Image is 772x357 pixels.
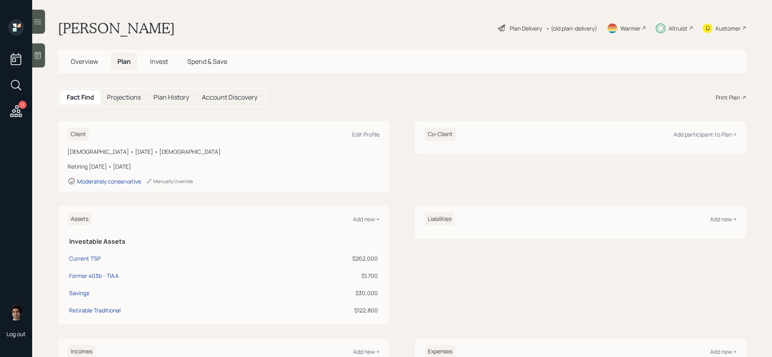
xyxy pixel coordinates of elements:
h6: Liabilities [425,212,455,226]
div: Retirable Traditional [69,306,121,314]
div: Plan Delivery [510,24,542,33]
div: Log out [6,330,26,338]
div: Moderately conservative [77,177,141,185]
span: Plan [117,57,131,66]
h6: Client [68,128,89,141]
h5: Investable Assets [69,238,378,245]
div: Former 403b - TIAA [69,271,119,280]
div: Print Plan [716,93,740,102]
div: [DEMOGRAPHIC_DATA] • [DATE] • [DEMOGRAPHIC_DATA] [68,147,380,156]
div: $262,000 [273,254,378,263]
div: Kustomer [716,24,741,33]
div: 11 [18,101,27,109]
div: Altruist [669,24,688,33]
h5: Account Discovery [202,94,257,101]
div: Warmer [620,24,641,33]
div: $30,000 [273,289,378,297]
h1: [PERSON_NAME] [58,19,175,37]
h5: Projections [107,94,141,101]
h5: Plan History [154,94,189,101]
h6: Co-Client [425,128,456,141]
span: Spend & Save [187,57,227,66]
h5: Fact Find [67,94,94,101]
div: $1,700 [273,271,378,280]
div: $122,800 [273,306,378,314]
h6: Assets [68,212,92,226]
div: Savings [69,289,89,297]
span: Invest [150,57,168,66]
img: harrison-schaefer-headshot-2.png [8,304,24,320]
div: Manually Override [146,178,193,185]
div: Add new + [353,348,380,355]
div: • (old plan-delivery) [546,24,597,33]
div: Edit Profile [352,131,380,138]
div: Add new + [710,215,737,223]
div: Add new + [710,348,737,355]
div: Current TSP [69,254,101,263]
div: Retiring [DATE] • [DATE] [68,162,380,171]
div: Add new + [353,215,380,223]
span: Overview [71,57,98,66]
div: Add participant to Plan + [673,131,737,138]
